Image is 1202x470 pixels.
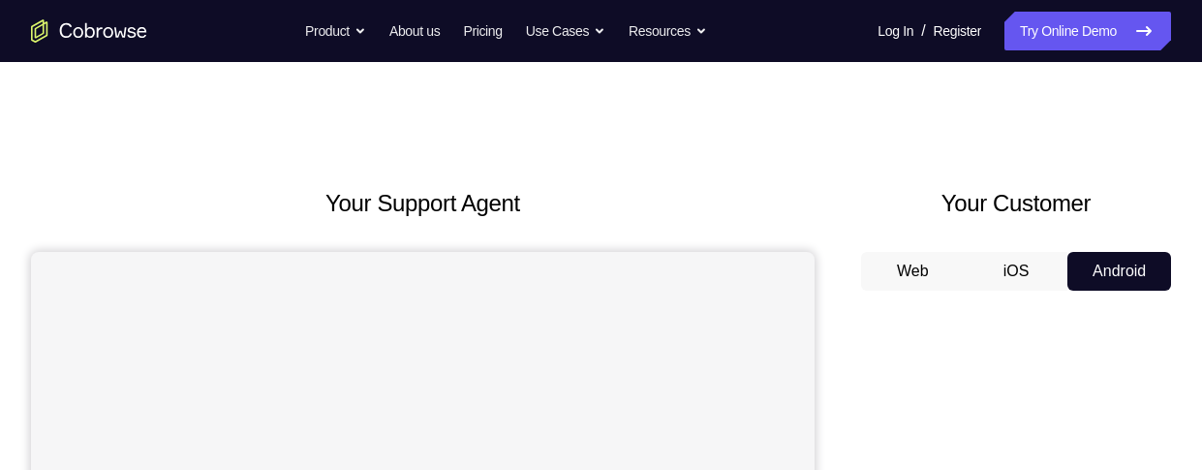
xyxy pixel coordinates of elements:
[305,12,366,50] button: Product
[463,12,502,50] a: Pricing
[1004,12,1171,50] a: Try Online Demo
[861,252,965,291] button: Web
[921,19,925,43] span: /
[629,12,707,50] button: Resources
[934,12,981,50] a: Register
[31,186,815,221] h2: Your Support Agent
[526,12,605,50] button: Use Cases
[861,186,1171,221] h2: Your Customer
[31,19,147,43] a: Go to the home page
[965,252,1068,291] button: iOS
[1067,252,1171,291] button: Android
[389,12,440,50] a: About us
[878,12,913,50] a: Log In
